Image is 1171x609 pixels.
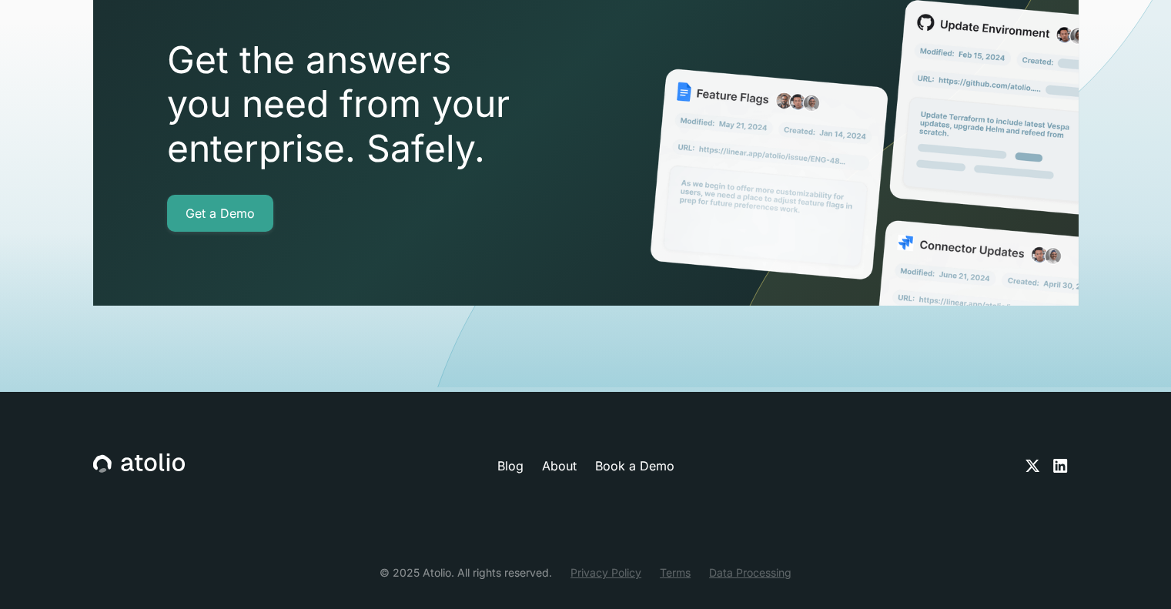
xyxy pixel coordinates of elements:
[497,457,523,475] a: Blog
[570,564,641,581] a: Privacy Policy
[709,564,791,581] a: Data Processing
[660,564,691,581] a: Terms
[1094,535,1171,609] iframe: Chat Widget
[594,457,674,475] a: Book a Demo
[167,195,273,232] a: Get a Demo
[380,564,552,581] div: © 2025 Atolio. All rights reserved.
[541,457,576,475] a: About
[167,38,598,171] h2: Get the answers you need from your enterprise. Safely.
